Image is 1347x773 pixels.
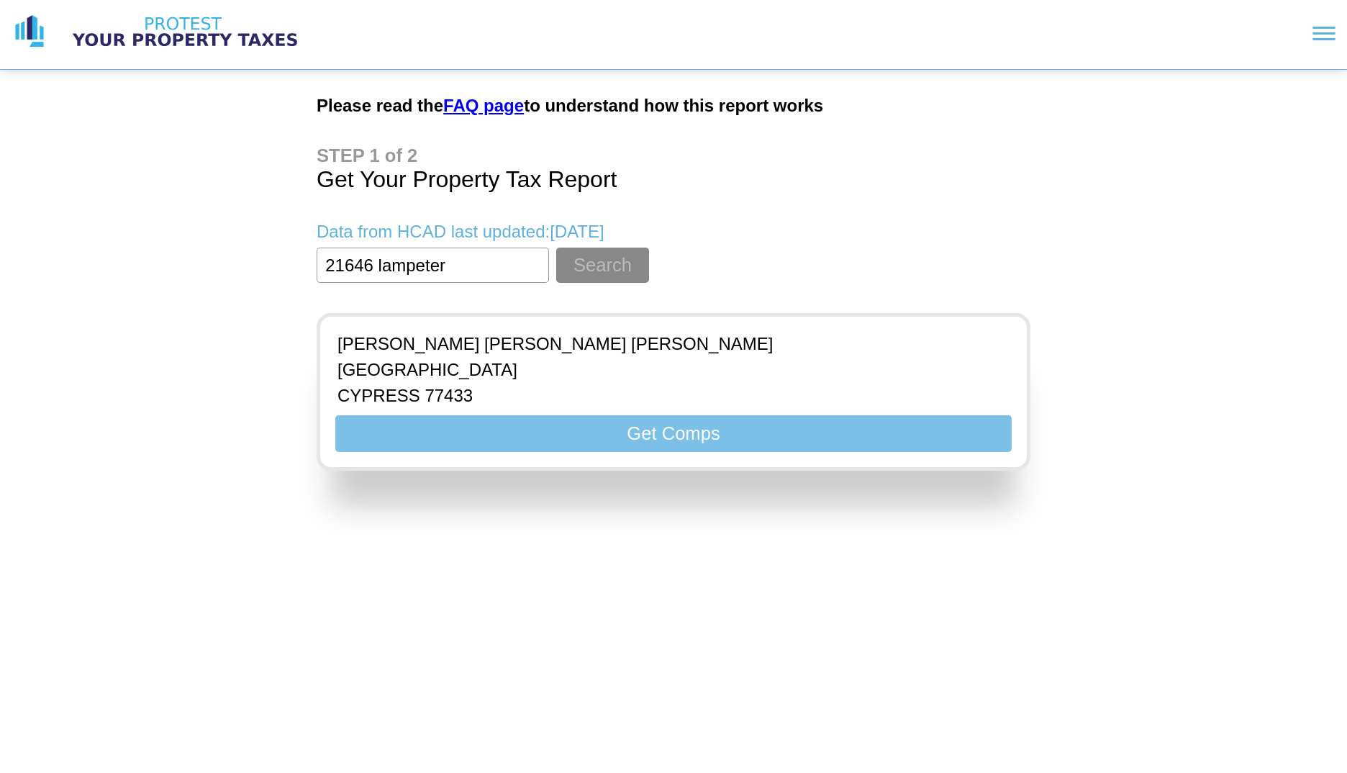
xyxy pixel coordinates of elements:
[12,14,311,50] a: logo logo text
[317,248,549,283] input: Enter Property Address
[443,96,524,115] a: FAQ page
[12,14,47,50] img: logo
[59,14,311,50] img: logo text
[317,96,1030,116] h2: Please read the to understand how this report works
[335,415,1012,452] button: Get Comps
[337,386,773,406] p: CYPRESS 77433
[337,360,773,380] p: [GEOGRAPHIC_DATA]
[556,248,649,283] button: Search
[317,145,1030,193] h1: Get Your Property Tax Report
[317,222,1030,242] p: Data from HCAD last updated: [DATE]
[337,334,773,354] p: [PERSON_NAME] [PERSON_NAME] [PERSON_NAME]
